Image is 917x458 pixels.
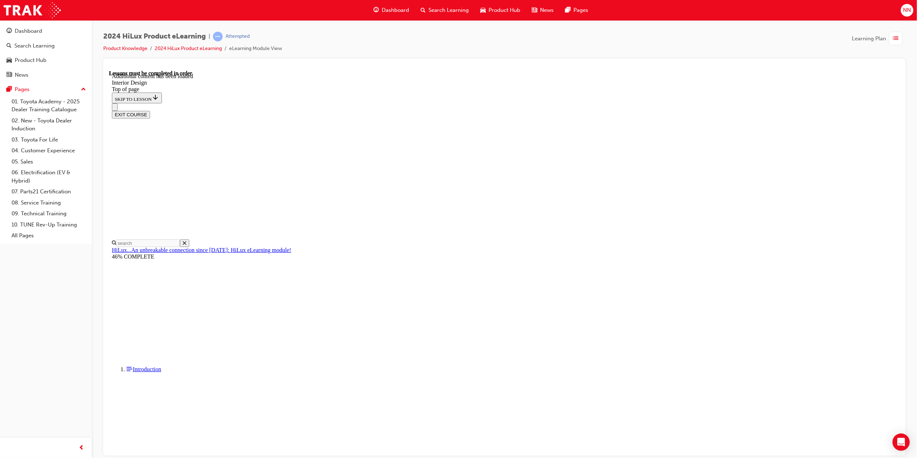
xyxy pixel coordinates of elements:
span: pages-icon [6,86,12,93]
div: Pages [15,85,29,94]
a: 05. Sales [9,156,89,167]
span: up-icon [81,85,86,94]
a: Search Learning [3,39,89,53]
span: guage-icon [6,28,12,35]
span: SKIP TO LESSON [6,26,50,32]
a: car-iconProduct Hub [475,3,526,18]
a: 10. TUNE Rev-Up Training [9,219,89,230]
div: Dashboard [15,27,42,35]
span: prev-icon [79,444,85,453]
div: Open Intercom Messenger [893,434,910,451]
button: SKIP TO LESSON [3,22,53,33]
button: Learning Plan [852,32,905,45]
div: Additional content has been loaded [3,3,788,9]
span: list-icon [893,34,899,43]
span: NN [903,6,911,14]
span: Dashboard [382,6,409,14]
span: | [209,32,210,41]
span: news-icon [6,72,12,78]
span: Search Learning [428,6,469,14]
a: 06. Electrification (EV & Hybrid) [9,167,89,186]
input: Search [7,169,71,177]
a: Product Hub [3,54,89,67]
span: learningRecordVerb_ATTEMPT-icon [213,32,223,41]
a: 07. Parts21 Certification [9,186,89,197]
a: news-iconNews [526,3,559,18]
span: search-icon [421,6,426,15]
a: 01. Toyota Academy - 2025 Dealer Training Catalogue [9,96,89,115]
span: Pages [573,6,588,14]
button: Close navigation menu [3,33,9,41]
button: DashboardSearch LearningProduct HubNews [3,23,89,83]
button: Close search menu [71,169,80,177]
a: HiLux...An unbreakable connection since [DATE]: HiLux eLearning module! [3,177,182,183]
span: car-icon [480,6,486,15]
span: Learning Plan [852,35,886,43]
a: 08. Service Training [9,197,89,208]
a: pages-iconPages [559,3,594,18]
a: 09. Technical Training [9,208,89,219]
span: pages-icon [565,6,571,15]
button: Pages [3,83,89,96]
div: Attempted [226,33,250,40]
a: 03. Toyota For Life [9,134,89,145]
div: Product Hub [15,56,46,64]
button: NN [901,4,913,17]
a: Dashboard [3,24,89,38]
span: News [540,6,554,14]
span: search-icon [6,43,12,49]
a: News [3,68,89,82]
div: Search Learning [14,42,55,50]
a: guage-iconDashboard [368,3,415,18]
img: Trak [4,2,61,18]
button: EXIT COURSE [3,41,41,48]
div: 46% COMPLETE [3,183,788,190]
div: Interior Design [3,9,788,16]
span: Product Hub [489,6,520,14]
a: 02. New - Toyota Dealer Induction [9,115,89,134]
span: car-icon [6,57,12,64]
li: eLearning Module View [229,45,282,53]
a: All Pages [9,230,89,241]
div: News [15,71,28,79]
a: search-iconSearch Learning [415,3,475,18]
span: guage-icon [373,6,379,15]
span: 2024 HiLux Product eLearning [103,32,206,41]
a: 2024 HiLux Product eLearning [155,45,222,51]
a: 04. Customer Experience [9,145,89,156]
div: Top of page [3,16,788,22]
a: Product Knowledge [103,45,147,51]
span: news-icon [532,6,537,15]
